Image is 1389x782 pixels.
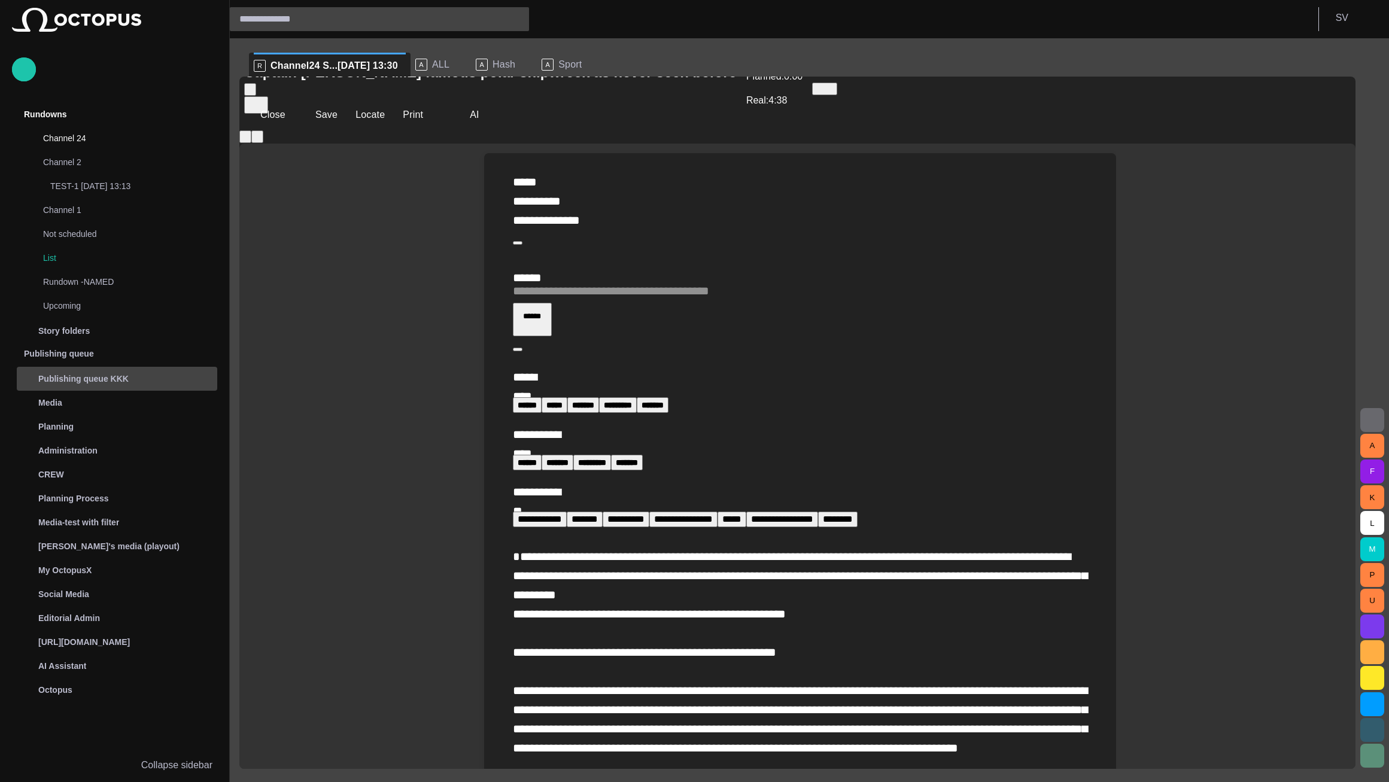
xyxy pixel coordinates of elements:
[24,348,94,360] p: Publishing queue
[38,612,100,624] p: Editorial Admin
[1360,563,1384,587] button: P
[537,53,603,77] div: ASport
[38,325,90,337] p: Story folders
[38,373,129,385] p: Publishing queue KKK
[38,445,98,457] p: Administration
[12,104,217,702] ul: main menu
[38,684,72,696] p: Octopus
[249,53,411,77] div: RChannel24 S...[DATE] 13:30
[38,468,64,480] p: CREW
[12,534,217,558] div: [PERSON_NAME]'s media (playout)
[38,516,119,528] p: Media-test with filter
[24,108,67,120] p: Rundowns
[26,175,217,199] div: TEST-1 [DATE] 13:13
[476,59,488,71] p: A
[12,8,141,32] img: Octopus News Room
[12,391,217,415] div: Media
[43,276,193,288] p: Rundown -NAMED
[270,60,398,72] span: Channel24 S...[DATE] 13:30
[12,654,217,678] div: AI Assistant
[38,636,130,648] p: [URL][DOMAIN_NAME]
[1336,11,1348,25] p: S V
[38,660,86,672] p: AI Assistant
[254,60,266,72] p: R
[12,462,217,486] div: CREW
[1360,434,1384,458] button: A
[394,104,444,126] button: Print
[1360,485,1384,509] button: K
[12,630,217,654] div: [URL][DOMAIN_NAME]
[449,104,484,126] button: AI
[542,59,554,71] p: A
[12,678,217,702] div: Octopus
[411,53,471,77] div: AALL
[471,53,537,77] div: AHash
[50,180,217,192] p: TEST-1 [DATE] 13:13
[1360,460,1384,483] button: F
[38,588,89,600] p: Social Media
[239,104,290,126] button: Close
[294,104,342,126] button: Save
[746,69,803,84] p: Planned: 0:00
[38,564,92,576] p: My OctopusX
[43,252,217,264] p: List
[746,93,803,108] p: Real: 4:38
[141,758,212,772] p: Collapse sidebar
[38,397,62,409] p: Media
[12,753,217,777] button: Collapse sidebar
[43,204,193,216] p: Channel 1
[12,343,217,367] div: Publishing queue
[347,104,389,126] button: Locate
[43,156,193,168] p: Channel 2
[1360,511,1384,535] button: L
[1326,7,1382,29] button: SV
[38,421,74,433] p: Planning
[415,59,427,71] p: A
[1360,537,1384,561] button: M
[19,247,217,271] div: List
[38,540,180,552] p: [PERSON_NAME]'s media (playout)
[43,132,193,144] p: Channel 24
[43,228,193,240] p: Not scheduled
[38,492,108,504] p: Planning Process
[432,59,449,71] span: ALL
[43,300,193,312] p: Upcoming
[493,59,515,71] span: Hash
[558,59,582,71] span: Sport
[1360,589,1384,613] button: U
[12,510,217,534] div: Media-test with filter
